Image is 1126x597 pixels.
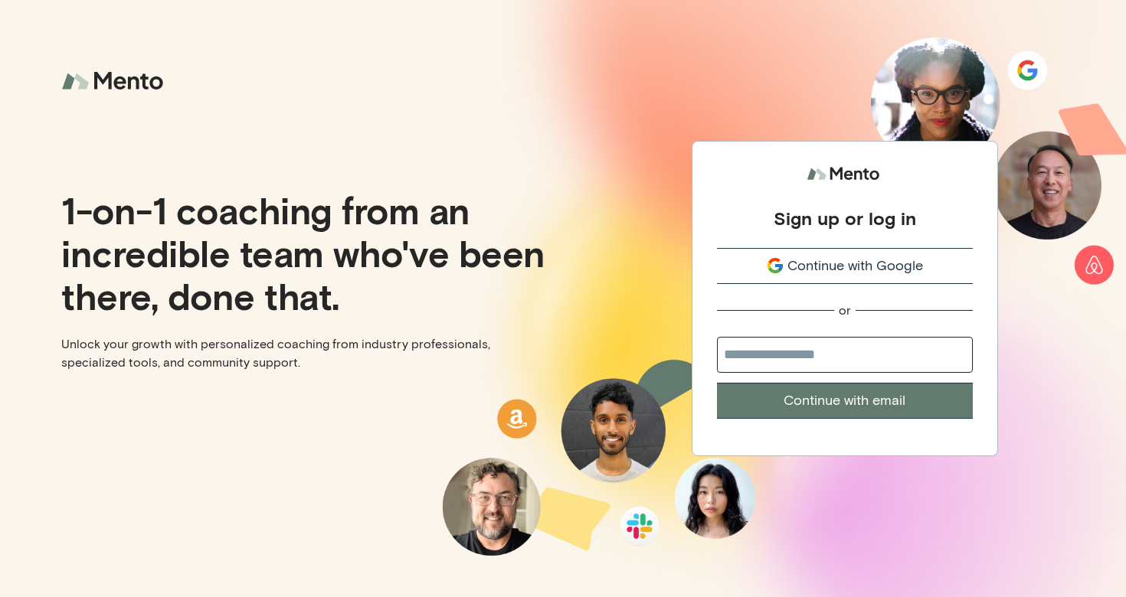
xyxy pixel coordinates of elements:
button: Continue with email [717,383,973,419]
div: or [839,302,851,318]
img: logo [61,61,169,102]
img: logo.svg [807,160,883,188]
p: 1-on-1 coaching from an incredible team who've been there, done that. [61,188,551,317]
div: Sign up or log in [774,207,916,230]
button: Continue with Google [717,248,973,284]
p: Unlock your growth with personalized coaching from industry professionals, specialized tools, and... [61,335,551,372]
span: Continue with Google [787,256,923,276]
